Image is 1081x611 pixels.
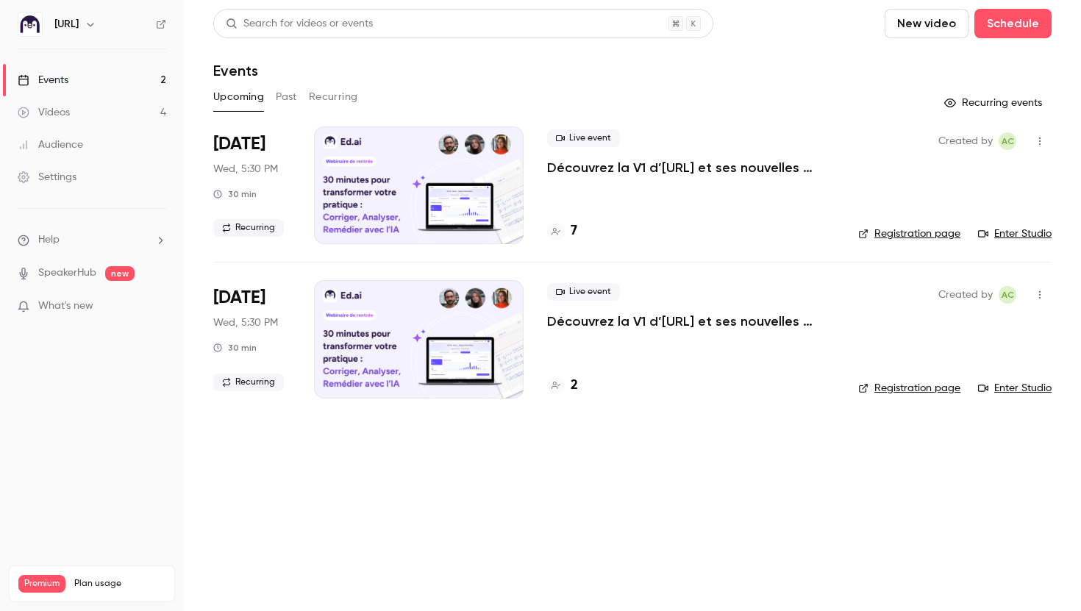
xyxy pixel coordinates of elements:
[1002,132,1014,150] span: AC
[213,342,257,354] div: 30 min
[547,159,835,176] a: Découvrez la V1 d’[URL] et ses nouvelles fonctionnalités !
[571,376,578,396] h4: 2
[1002,286,1014,304] span: AC
[547,376,578,396] a: 2
[213,315,278,330] span: Wed, 5:30 PM
[213,62,258,79] h1: Events
[213,188,257,200] div: 30 min
[213,85,264,109] button: Upcoming
[978,381,1052,396] a: Enter Studio
[54,17,79,32] h6: [URL]
[938,286,993,304] span: Created by
[213,286,265,310] span: [DATE]
[213,219,284,237] span: Recurring
[978,226,1052,241] a: Enter Studio
[547,129,620,147] span: Live event
[547,283,620,301] span: Live event
[885,9,968,38] button: New video
[213,132,265,156] span: [DATE]
[571,221,577,241] h4: 7
[38,265,96,281] a: SpeakerHub
[38,299,93,314] span: What's new
[18,170,76,185] div: Settings
[858,226,960,241] a: Registration page
[999,286,1016,304] span: Alison Chopard
[18,137,83,152] div: Audience
[74,578,165,590] span: Plan usage
[276,85,297,109] button: Past
[18,105,70,120] div: Videos
[999,132,1016,150] span: Alison Chopard
[18,232,166,248] li: help-dropdown-opener
[938,132,993,150] span: Created by
[213,126,290,244] div: Sep 24 Wed, 5:30 PM (Europe/Paris)
[38,232,60,248] span: Help
[213,374,284,391] span: Recurring
[105,266,135,281] span: new
[18,12,42,36] img: Ed.ai
[18,73,68,87] div: Events
[18,575,65,593] span: Premium
[974,9,1052,38] button: Schedule
[938,91,1052,115] button: Recurring events
[226,16,373,32] div: Search for videos or events
[309,85,358,109] button: Recurring
[213,280,290,398] div: Oct 1 Wed, 5:30 PM (Europe/Paris)
[547,312,835,330] a: Découvrez la V1 d’[URL] et ses nouvelles fonctionnalités !
[858,381,960,396] a: Registration page
[213,162,278,176] span: Wed, 5:30 PM
[149,300,166,313] iframe: Noticeable Trigger
[547,221,577,241] a: 7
